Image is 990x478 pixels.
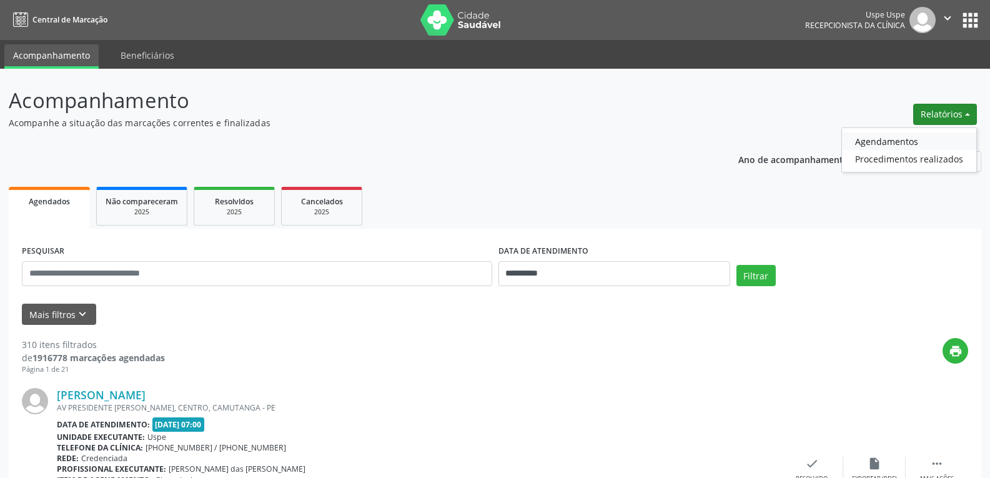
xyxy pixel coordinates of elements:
[941,11,954,25] i: 
[936,7,959,33] button: 
[959,9,981,31] button: apps
[57,442,143,453] b: Telefone da clínica:
[738,151,849,167] p: Ano de acompanhamento
[29,196,70,207] span: Agendados
[32,352,165,364] strong: 1916778 marcações agendadas
[9,85,690,116] p: Acompanhamento
[32,14,107,25] span: Central de Marcação
[106,207,178,217] div: 2025
[842,150,976,167] a: Procedimentos realizados
[949,344,963,358] i: print
[22,338,165,351] div: 310 itens filtrados
[943,338,968,364] button: print
[805,9,905,20] div: Uspe Uspe
[57,453,79,464] b: Rede:
[736,265,776,286] button: Filtrar
[152,417,205,432] span: [DATE] 07:00
[9,116,690,129] p: Acompanhe a situação das marcações correntes e finalizadas
[106,196,178,207] span: Não compareceram
[841,127,977,172] ul: Relatórios
[22,364,165,375] div: Página 1 de 21
[81,453,127,464] span: Credenciada
[57,464,166,474] b: Profissional executante:
[146,442,286,453] span: [PHONE_NUMBER] / [PHONE_NUMBER]
[22,304,96,326] button: Mais filtroskeyboard_arrow_down
[147,432,166,442] span: Uspe
[76,307,89,321] i: keyboard_arrow_down
[22,351,165,364] div: de
[868,457,881,471] i: insert_drive_file
[22,388,48,414] img: img
[169,464,305,474] span: [PERSON_NAME] das [PERSON_NAME]
[57,432,145,442] b: Unidade executante:
[498,242,588,261] label: DATA DE ATENDIMENTO
[805,20,905,31] span: Recepcionista da clínica
[57,419,150,430] b: Data de atendimento:
[290,207,353,217] div: 2025
[57,402,781,413] div: AV PRESIDENTE [PERSON_NAME], CENTRO, CAMUTANGA - PE
[57,388,146,402] a: [PERSON_NAME]
[4,44,99,69] a: Acompanhamento
[909,7,936,33] img: img
[842,132,976,150] a: Agendamentos
[112,44,183,66] a: Beneficiários
[9,9,107,30] a: Central de Marcação
[203,207,265,217] div: 2025
[22,242,64,261] label: PESQUISAR
[805,457,819,471] i: check
[930,457,944,471] i: 
[913,104,977,125] button: Relatórios
[215,196,254,207] span: Resolvidos
[301,196,343,207] span: Cancelados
